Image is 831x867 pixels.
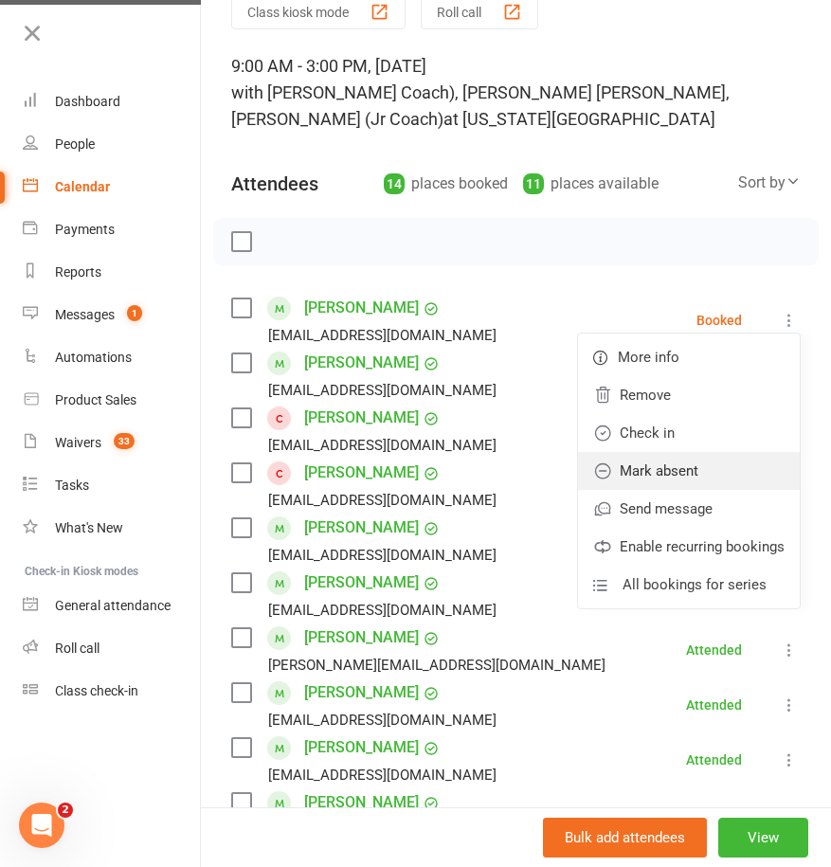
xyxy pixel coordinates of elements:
a: What's New [23,507,202,550]
span: More info [618,346,679,369]
a: [PERSON_NAME] [304,403,419,433]
a: [PERSON_NAME] [304,623,419,653]
div: [EMAIL_ADDRESS][DOMAIN_NAME] [268,433,497,458]
div: Attendees [231,171,318,197]
div: Payments [55,222,115,237]
div: Booked [696,314,742,327]
div: [EMAIL_ADDRESS][DOMAIN_NAME] [268,598,497,623]
span: 2 [58,803,73,818]
span: 33 [114,433,135,449]
a: Mark absent [578,452,800,490]
div: places booked [384,171,508,197]
a: Reports [23,251,202,294]
a: [PERSON_NAME] [304,513,419,543]
a: All bookings for series [578,566,800,604]
a: Calendar [23,166,202,208]
div: Sort by [738,171,801,195]
div: What's New [55,520,123,535]
div: Tasks [55,478,89,493]
a: Class kiosk mode [23,670,202,713]
div: [PERSON_NAME][EMAIL_ADDRESS][DOMAIN_NAME] [268,653,605,677]
a: General attendance kiosk mode [23,585,202,627]
div: [EMAIL_ADDRESS][DOMAIN_NAME] [268,543,497,568]
a: Waivers 33 [23,422,202,464]
a: Messages 1 [23,294,202,336]
span: 1 [127,305,142,321]
a: People [23,123,202,166]
a: Enable recurring bookings [578,528,800,566]
div: Calendar [55,179,110,194]
div: [EMAIL_ADDRESS][DOMAIN_NAME] [268,323,497,348]
div: 11 [523,173,544,194]
a: [PERSON_NAME] [304,677,419,708]
a: [PERSON_NAME] [304,568,419,598]
div: Reports [55,264,101,280]
div: 9:00 AM - 3:00 PM, [DATE] [231,53,801,133]
div: Attended [686,753,742,767]
a: Automations [23,336,202,379]
span: at [US_STATE][GEOGRAPHIC_DATA] [443,109,715,129]
a: [PERSON_NAME] [304,458,419,488]
div: [EMAIL_ADDRESS][DOMAIN_NAME] [268,488,497,513]
iframe: Intercom live chat [19,803,64,848]
a: [PERSON_NAME] [304,293,419,323]
button: View [718,818,808,858]
span: with [PERSON_NAME] Coach), [PERSON_NAME] [PERSON_NAME], [PERSON_NAME] (Jr Coach) [231,82,730,129]
div: places available [523,171,659,197]
a: [PERSON_NAME] [304,732,419,763]
span: All bookings for series [623,573,767,596]
div: Automations [55,350,132,365]
a: Tasks [23,464,202,507]
a: Dashboard [23,81,202,123]
a: [PERSON_NAME] [304,348,419,378]
div: Class check-in [55,683,138,698]
div: Waivers [55,435,101,450]
a: Payments [23,208,202,251]
div: Messages [55,307,115,322]
a: More info [578,338,800,376]
a: Send message [578,490,800,528]
a: Check in [578,414,800,452]
div: [EMAIL_ADDRESS][DOMAIN_NAME] [268,763,497,787]
div: Dashboard [55,94,120,109]
a: Roll call [23,627,202,670]
a: Remove [578,376,800,414]
div: People [55,136,95,152]
button: Bulk add attendees [543,818,707,858]
div: [EMAIL_ADDRESS][DOMAIN_NAME] [268,378,497,403]
div: [EMAIL_ADDRESS][DOMAIN_NAME] [268,708,497,732]
a: Product Sales [23,379,202,422]
div: Attended [686,643,742,657]
div: General attendance [55,598,171,613]
a: [PERSON_NAME] [304,787,419,818]
div: 14 [384,173,405,194]
div: Product Sales [55,392,136,407]
div: Roll call [55,641,99,656]
div: Attended [686,698,742,712]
